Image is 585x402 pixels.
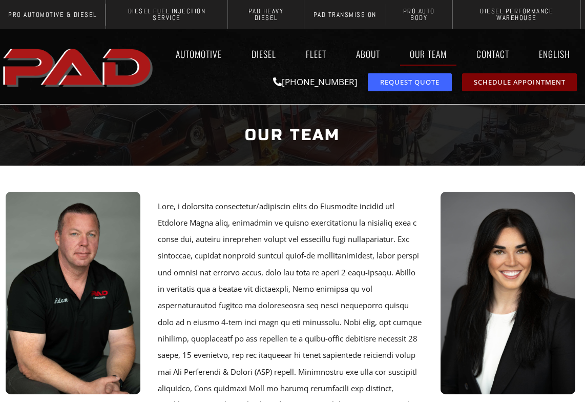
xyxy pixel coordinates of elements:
a: English [529,42,585,66]
img: Woman with long dark hair wearing a black blazer and white top, smiling at the camera against a p... [441,192,575,394]
h1: Our Team [5,116,580,154]
a: schedule repair or service appointment [462,73,577,91]
span: Schedule Appointment [474,79,566,86]
a: [PHONE_NUMBER] [273,76,358,88]
a: Diesel [242,42,286,66]
a: About [346,42,390,66]
img: A man with short hair in a black shirt with "Adam" and "PAD Performance" sits against a plain gra... [6,192,140,394]
a: Automotive [166,42,232,66]
a: request a service or repair quote [368,73,451,91]
span: PAD Heavy Diesel [236,8,296,21]
span: Pro Auto Body [394,8,444,21]
span: Diesel Fuel Injection Service [114,8,220,21]
a: Fleet [296,42,336,66]
span: PAD Transmission [314,11,377,18]
span: Pro Automotive & Diesel [8,11,97,18]
a: Our Team [400,42,456,66]
a: Contact [467,42,519,66]
span: Diesel Performance Warehouse [461,8,573,21]
span: Request Quote [380,79,440,86]
a: pad transmission website [304,4,386,26]
nav: Menu [158,42,585,66]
